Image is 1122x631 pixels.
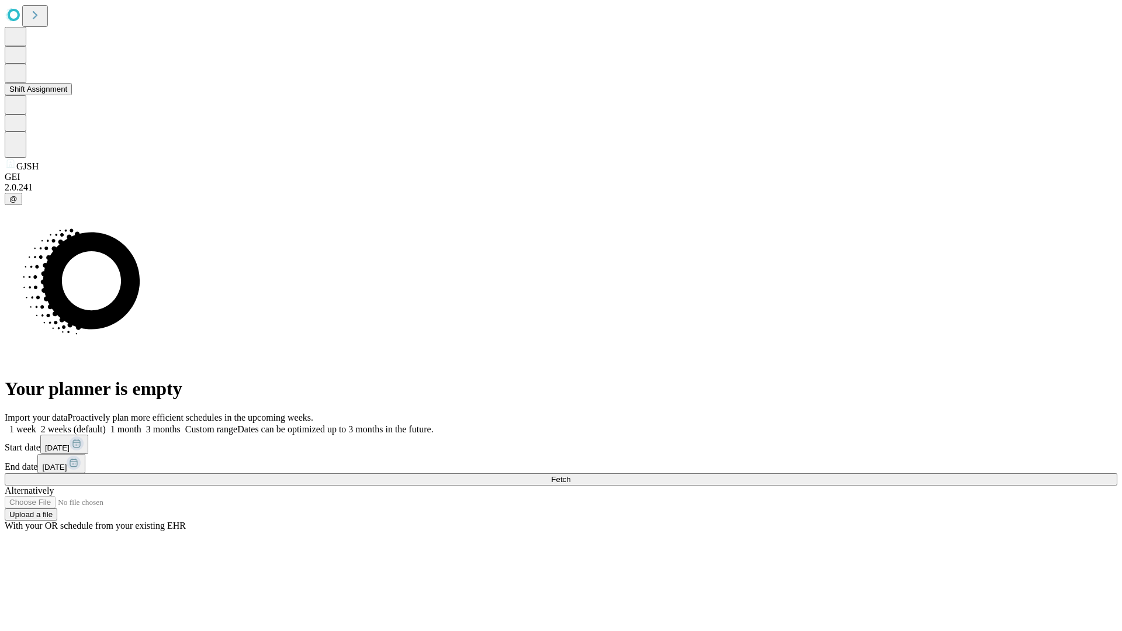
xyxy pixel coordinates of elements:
[5,378,1117,400] h1: Your planner is empty
[9,195,18,203] span: @
[16,161,39,171] span: GJSH
[146,424,181,434] span: 3 months
[5,193,22,205] button: @
[5,172,1117,182] div: GEI
[5,473,1117,486] button: Fetch
[551,475,570,484] span: Fetch
[41,424,106,434] span: 2 weeks (default)
[5,521,186,531] span: With your OR schedule from your existing EHR
[68,412,313,422] span: Proactively plan more efficient schedules in the upcoming weeks.
[5,454,1117,473] div: End date
[45,443,70,452] span: [DATE]
[9,424,36,434] span: 1 week
[40,435,88,454] button: [DATE]
[5,435,1117,454] div: Start date
[185,424,237,434] span: Custom range
[5,182,1117,193] div: 2.0.241
[5,486,54,495] span: Alternatively
[42,463,67,471] span: [DATE]
[5,508,57,521] button: Upload a file
[5,412,68,422] span: Import your data
[237,424,433,434] span: Dates can be optimized up to 3 months in the future.
[5,83,72,95] button: Shift Assignment
[37,454,85,473] button: [DATE]
[110,424,141,434] span: 1 month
